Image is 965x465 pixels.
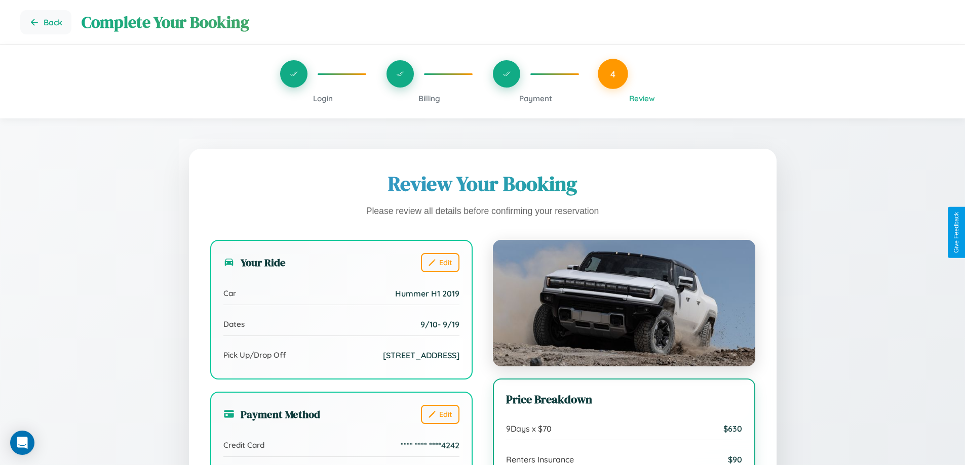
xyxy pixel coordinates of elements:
span: 9 Days x $ 70 [506,424,552,434]
span: Payment [519,94,552,103]
button: Edit [421,405,459,424]
span: Review [629,94,655,103]
h3: Payment Method [223,407,320,421]
span: Renters Insurance [506,454,574,464]
button: Edit [421,253,459,272]
span: Login [313,94,333,103]
h3: Your Ride [223,255,286,270]
span: 9 / 10 - 9 / 19 [420,319,459,329]
h1: Complete Your Booking [82,11,945,33]
button: Go back [20,10,71,34]
h3: Price Breakdown [506,392,742,407]
span: Hummer H1 2019 [395,288,459,299]
p: Please review all details before confirming your reservation [210,203,755,220]
span: Credit Card [223,440,264,450]
span: $ 90 [728,454,742,464]
div: Open Intercom Messenger [10,431,34,455]
span: [STREET_ADDRESS] [383,350,459,360]
span: Dates [223,319,245,329]
div: Give Feedback [953,212,960,253]
span: Pick Up/Drop Off [223,350,286,360]
img: Hummer H1 [493,240,755,366]
span: Billing [418,94,440,103]
span: $ 630 [723,424,742,434]
span: 4 [610,68,615,79]
h1: Review Your Booking [210,170,755,197]
span: Car [223,288,236,298]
